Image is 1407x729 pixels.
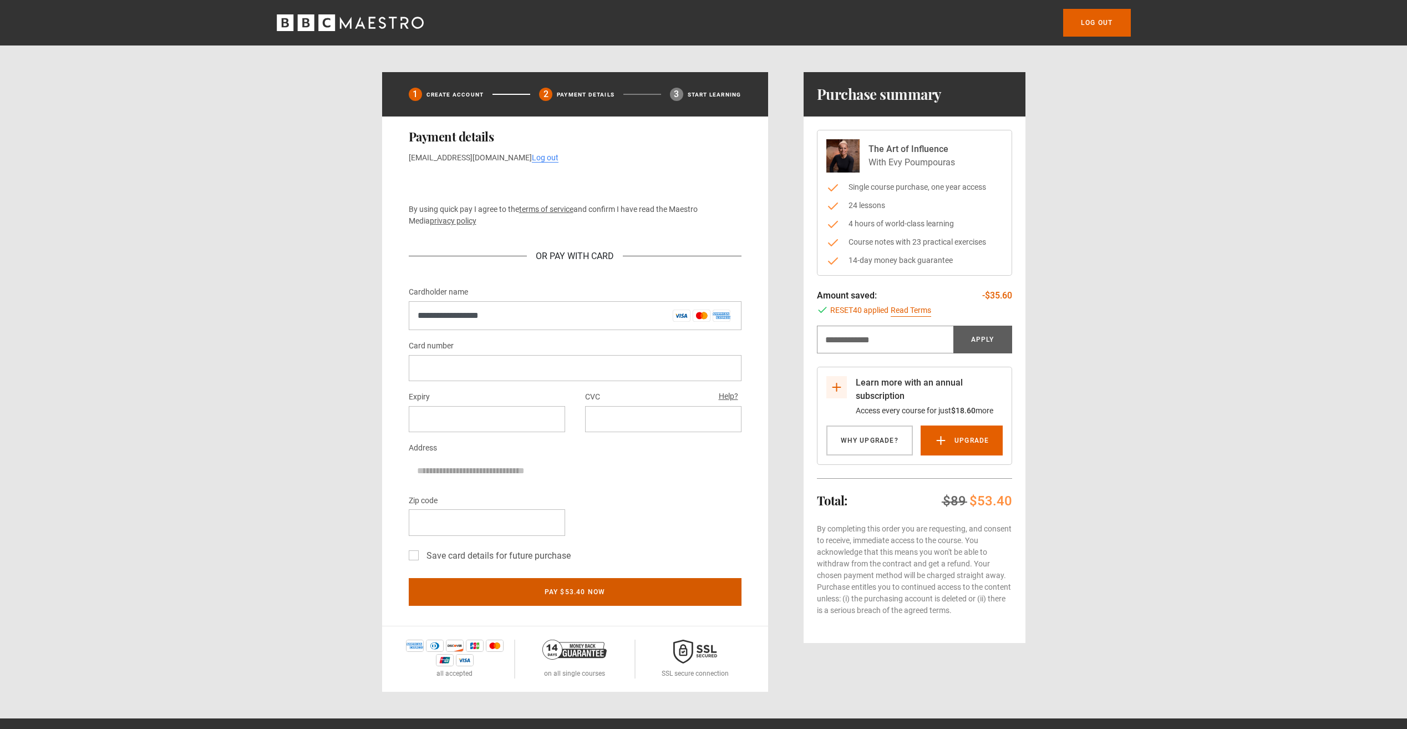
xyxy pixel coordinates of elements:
[409,173,741,195] iframe: Secure payment button frame
[542,640,607,660] img: 14-day-money-back-guarantee-42d24aedb5115c0ff13b.png
[826,236,1003,248] li: Course notes with 23 practical exercises
[688,90,741,99] p: Start learning
[418,517,556,528] iframe: Secure postal code input frame
[856,405,1003,417] p: Access every course for just more
[856,376,1003,403] p: Learn more with an annual subscription
[409,88,422,101] div: 1
[594,414,733,424] iframe: Secure CVC input frame
[557,90,614,99] p: Payment details
[277,14,424,31] svg: BBC Maestro
[409,152,741,164] p: [EMAIL_ADDRESS][DOMAIN_NAME]
[532,153,558,163] a: Log out
[409,204,741,227] p: By using quick pay I agree to the and confirm I have read the Maestro Media
[409,130,741,143] h2: Payment details
[817,494,847,507] h2: Total:
[891,305,931,317] a: Read Terms
[436,669,473,679] p: all accepted
[409,578,741,606] button: Pay $53.40 now
[426,640,444,652] img: diners
[539,88,552,101] div: 2
[544,669,605,679] p: on all single courses
[409,494,438,508] label: Zip code
[921,426,1002,455] a: Upgrade
[1063,9,1130,37] a: Log out
[409,286,468,299] label: Cardholder name
[486,640,504,652] img: mastercard
[826,426,913,455] a: Why Upgrade?
[670,88,683,101] div: 3
[466,640,484,652] img: jcb
[715,389,741,404] button: Help?
[826,218,1003,230] li: 4 hours of world-class learning
[418,363,733,373] iframe: Secure card number input frame
[943,493,966,509] span: $89
[422,549,571,563] label: Save card details for future purchase
[519,205,573,214] a: terms of service
[826,255,1003,266] li: 14-day money back guarantee
[662,669,729,679] p: SSL secure connection
[409,340,454,353] label: Card number
[817,85,942,103] h1: Purchase summary
[446,640,464,652] img: discover
[430,216,476,225] a: privacy policy
[409,442,437,455] label: Address
[527,250,623,263] div: Or Pay With Card
[969,493,1012,509] span: $53.40
[830,305,888,317] span: RESET40 applied
[456,654,474,666] img: visa
[951,406,976,415] span: $18.60
[585,391,600,404] label: CVC
[409,391,430,404] label: Expiry
[953,326,1012,353] button: Apply
[868,156,955,169] p: With Evy Poumpouras
[436,654,454,666] img: unionpay
[982,289,1012,302] p: -$35.60
[826,200,1003,211] li: 24 lessons
[817,289,877,302] p: Amount saved:
[826,181,1003,193] li: Single course purchase, one year access
[868,143,955,156] p: The Art of Influence
[817,523,1012,616] p: By completing this order you are requesting, and consent to receive, immediate access to the cour...
[418,414,556,424] iframe: Secure expiration date input frame
[426,90,484,99] p: Create Account
[406,640,424,652] img: amex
